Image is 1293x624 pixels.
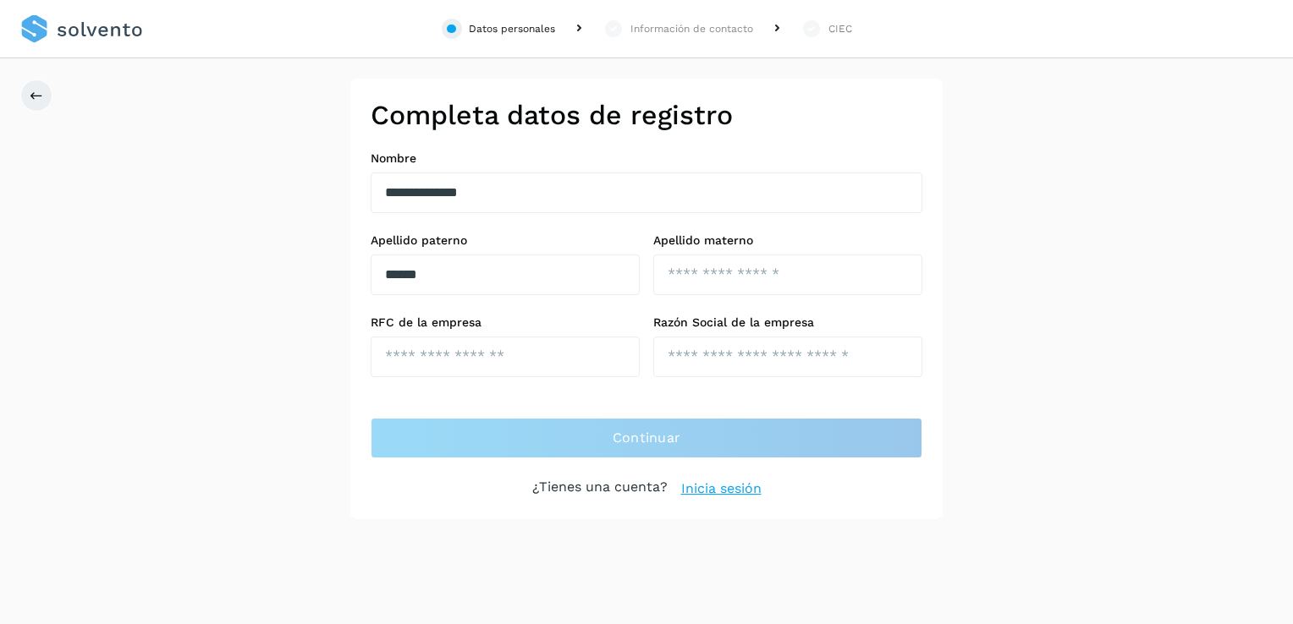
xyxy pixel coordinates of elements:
label: Nombre [371,151,922,166]
span: Continuar [613,429,681,447]
button: Continuar [371,418,922,458]
div: Datos personales [469,21,555,36]
div: Información de contacto [630,21,753,36]
a: Inicia sesión [681,479,762,499]
div: CIEC [828,21,852,36]
label: Apellido paterno [371,233,640,248]
h2: Completa datos de registro [371,99,922,131]
label: RFC de la empresa [371,315,640,330]
label: Razón Social de la empresa [653,315,922,330]
p: ¿Tienes una cuenta? [532,479,668,499]
label: Apellido materno [653,233,922,248]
